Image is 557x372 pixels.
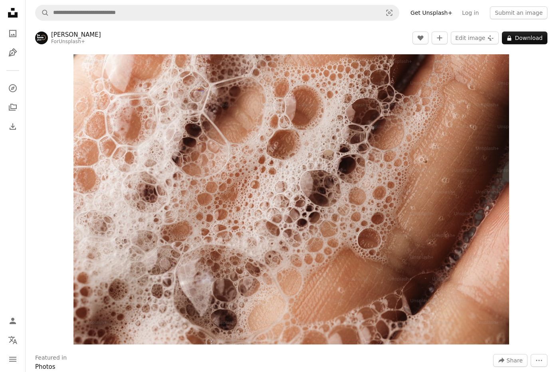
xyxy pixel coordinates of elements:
a: Collections [5,99,21,115]
a: Log in / Sign up [5,313,21,329]
button: Download [502,32,547,44]
a: Illustrations [5,45,21,61]
form: Find visuals sitewide [35,5,399,21]
a: Explore [5,80,21,96]
button: Add to Collection [432,32,448,44]
button: Menu [5,351,21,367]
a: Photos [35,363,56,370]
button: Edit image [451,32,499,44]
img: Go to Karolina Grabowska's profile [35,32,48,44]
button: Visual search [380,5,399,20]
a: Download History [5,119,21,135]
button: More Actions [531,354,547,367]
button: Zoom in on this image [73,54,509,344]
button: Submit an image [490,6,547,19]
span: Share [507,354,523,366]
button: Share this image [493,354,527,367]
div: For [51,39,101,45]
a: Unsplash+ [59,39,85,44]
img: Close-up of soapy bubbles on a hand. [73,54,509,344]
a: Get Unsplash+ [406,6,457,19]
button: Language [5,332,21,348]
button: Like [412,32,428,44]
a: [PERSON_NAME] [51,31,101,39]
a: Log in [457,6,484,19]
a: Photos [5,26,21,42]
button: Search Unsplash [36,5,49,20]
h3: Featured in [35,354,67,362]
